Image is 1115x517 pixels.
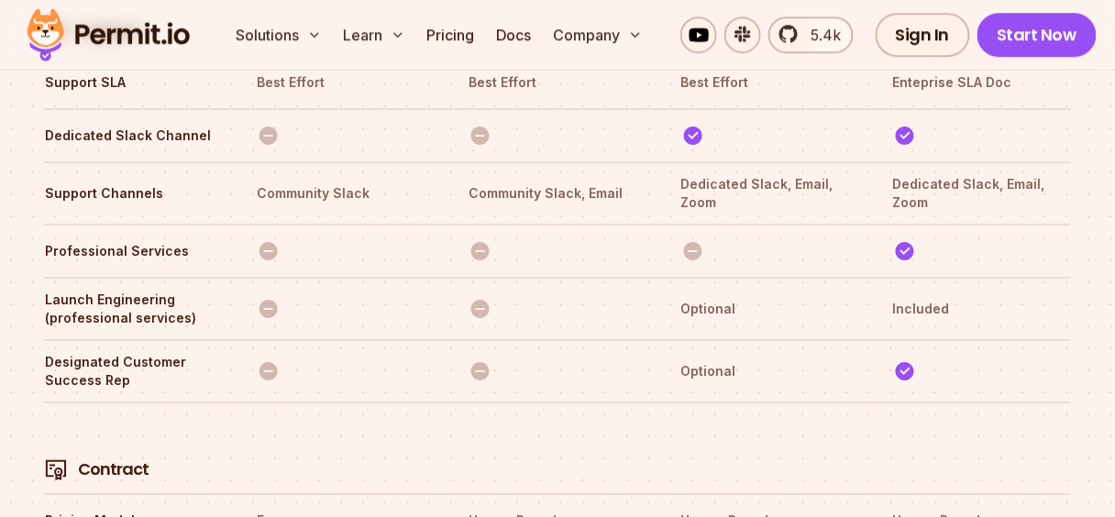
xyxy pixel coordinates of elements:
th: Support SLA [44,68,223,97]
th: Designated Customer Success Rep [44,352,223,390]
th: Dedicated Slack, Email, Zoom [680,174,859,213]
button: Company [546,16,650,53]
a: Start Now [977,13,1098,57]
th: Best Effort [468,68,646,97]
th: Launch Engineering (professional services) [44,290,223,328]
th: Professional Services [44,236,223,266]
th: Dedicated Slack, Email, Zoom [892,174,1071,213]
th: Optional [680,290,859,328]
a: 5.4k [768,16,854,53]
a: Sign In [876,13,970,57]
th: Community Slack, Email [468,174,646,213]
a: Pricing [420,16,482,53]
th: Included [892,290,1071,328]
button: Learn [337,16,413,53]
th: Optional [680,352,859,390]
th: Best Effort [680,68,859,97]
th: Dedicated Slack Channel [44,121,223,150]
span: 5.4k [800,24,841,46]
th: Best Effort [256,68,435,97]
h4: Contract [78,458,149,481]
img: Contract [45,458,67,481]
button: Solutions [229,16,329,53]
th: Community Slack [256,174,435,213]
img: Permit logo [18,4,198,66]
a: Docs [490,16,539,53]
th: Enteprise SLA Doc [892,68,1071,97]
th: Support Channels [44,174,223,213]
